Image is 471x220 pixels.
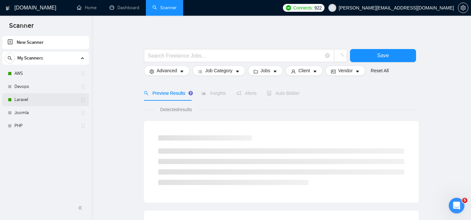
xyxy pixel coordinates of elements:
button: barsJob Categorycaret-down [192,65,245,76]
a: setting [458,5,468,10]
span: Auto Bidder [267,91,299,96]
span: Scanner [4,21,39,35]
span: caret-down [180,69,184,74]
button: folderJobscaret-down [248,65,283,76]
span: caret-down [235,69,240,74]
button: setting [458,3,468,13]
span: holder [80,84,86,89]
span: search [144,91,148,95]
span: loading [338,54,343,59]
span: Preview Results [144,91,191,96]
li: New Scanner [2,36,89,49]
span: holder [80,110,86,115]
a: Laravel [14,93,77,106]
a: PHP [14,119,77,132]
a: homeHome [77,5,96,10]
span: My Scanners [17,52,43,65]
span: Alerts [236,91,257,96]
span: Client [298,67,310,74]
iframe: Intercom live chat [449,198,464,213]
span: setting [458,5,468,10]
span: holder [80,97,86,102]
img: upwork-logo.png [286,5,291,10]
span: double-left [78,205,84,211]
span: robot [267,91,271,95]
span: search [5,56,15,60]
span: 922 [314,4,322,11]
a: Devops [14,80,77,93]
span: user [291,69,296,74]
button: search [5,53,15,63]
span: notification [236,91,241,95]
span: Detected results [156,106,197,113]
span: caret-down [273,69,277,74]
span: caret-down [313,69,317,74]
span: Insights [201,91,226,96]
span: Job Category [205,67,232,74]
span: user [330,6,335,10]
a: searchScanner [152,5,177,10]
span: info-circle [325,54,330,58]
span: Connects: [293,4,313,11]
a: New Scanner [8,36,84,49]
button: settingAdvancedcaret-down [144,65,190,76]
a: Joomla [14,106,77,119]
span: folder [253,69,258,74]
span: caret-down [355,69,360,74]
a: Reset All [371,67,389,74]
span: setting [149,69,154,74]
span: area-chart [201,91,206,95]
input: Search Freelance Jobs... [148,52,323,60]
a: AWS [14,67,77,80]
button: userClientcaret-down [286,65,323,76]
button: idcardVendorcaret-down [325,65,365,76]
span: holder [80,71,86,76]
div: Tooltip anchor [188,90,194,96]
span: Vendor [338,67,353,74]
span: idcard [331,69,336,74]
span: bars [198,69,202,74]
span: Jobs [261,67,270,74]
img: logo [6,3,10,13]
a: dashboardDashboard [110,5,139,10]
span: holder [80,123,86,128]
li: My Scanners [2,52,89,132]
span: Save [377,51,389,59]
span: 5 [462,198,467,203]
button: Save [350,49,416,62]
span: Advanced [157,67,177,74]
